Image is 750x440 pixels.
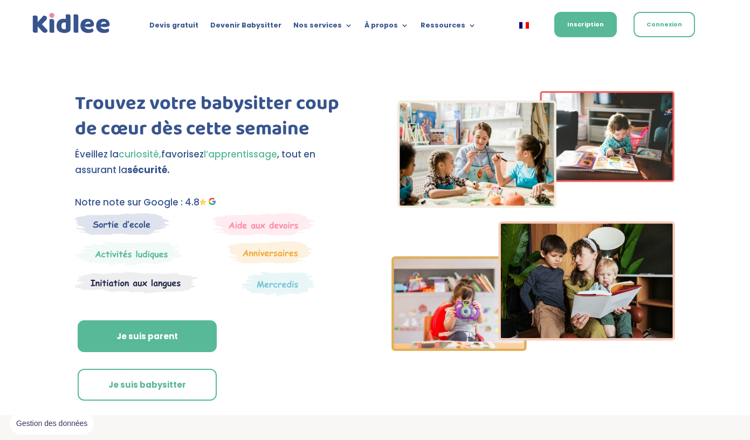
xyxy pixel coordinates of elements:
[30,11,113,36] img: logo_kidlee_bleu
[364,22,409,33] a: À propos
[16,419,87,429] span: Gestion des données
[75,91,359,147] h1: Trouvez votre babysitter coup de cœur dès cette semaine
[242,271,314,296] img: Thematique
[293,22,353,33] a: Nos services
[75,241,182,266] img: Mercredi
[228,241,312,264] img: Anniversaire
[127,163,170,176] strong: sécurité.
[554,12,617,37] a: Inscription
[119,148,161,161] span: curiosité,
[78,369,217,401] a: Je suis babysitter
[213,213,314,236] img: weekends
[634,12,695,37] a: Connexion
[149,22,198,33] a: Devis gratuit
[10,412,94,435] button: Gestion des données
[75,147,359,178] p: Éveillez la favorisez , tout en assurant la
[204,148,277,161] span: l’apprentissage
[421,22,476,33] a: Ressources
[519,22,529,29] img: Français
[30,11,113,36] a: Kidlee Logo
[391,341,675,354] picture: Imgs-2
[75,195,359,210] p: Notre note sur Google : 4.8
[75,271,197,294] img: Atelier thematique
[210,22,281,33] a: Devenir Babysitter
[78,320,217,353] a: Je suis parent
[75,213,169,235] img: Sortie decole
